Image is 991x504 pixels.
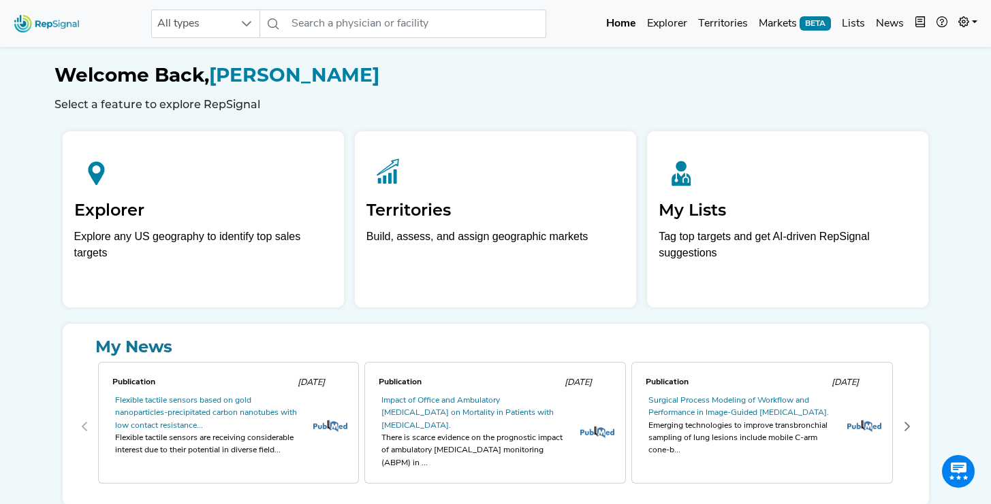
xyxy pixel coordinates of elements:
img: pubmed_logo.fab3c44c.png [580,426,614,438]
a: Explorer [642,10,693,37]
a: My News [74,335,918,359]
h2: My Lists [659,201,917,220]
a: Lists [836,10,870,37]
a: My ListsTag top targets and get AI-driven RepSignal suggestions [647,131,928,307]
img: pubmed_logo.fab3c44c.png [847,420,881,432]
a: Home [601,10,642,37]
span: [DATE] [565,378,592,387]
a: ExplorerExplore any US geography to identify top sales targets [63,131,344,307]
a: Impact of Office and Ambulatory [MEDICAL_DATA] on Mortality in Patients with [MEDICAL_DATA]. [381,397,554,430]
div: Flexible tactile sensors are receiving considerable interest due to their potential in diverse fi... [115,432,302,457]
input: Search a physician or facility [286,10,546,38]
a: TerritoriesBuild, assess, and assign geographic markets [355,131,636,307]
h2: Explorer [74,201,332,220]
span: Publication [646,378,689,386]
span: Publication [379,378,422,386]
h6: Select a feature to explore RepSignal [54,98,937,111]
span: Welcome Back, [54,63,209,86]
img: pubmed_logo.fab3c44c.png [313,420,347,432]
a: Flexible tactile sensors based on gold nanoparticles-precipitated carbon nanotubes with low conta... [115,397,297,430]
div: There is scarce evidence on the prognostic impact of ambulatory [MEDICAL_DATA] monitoring (ABPM) ... [381,432,568,469]
span: All types [152,10,234,37]
span: [DATE] [832,378,859,387]
span: [DATE] [298,378,325,387]
a: News [870,10,909,37]
a: Territories [693,10,753,37]
div: 0 [95,359,362,494]
p: Build, assess, and assign geographic markets [366,229,625,269]
div: Emerging technologies to improve transbronchial sampling of lung lesions include mobile C-arm con... [648,420,835,457]
a: Surgical Process Modeling of Workflow and Performance in Image-Guided [MEDICAL_DATA]. [648,397,829,417]
h2: Territories [366,201,625,220]
button: Next Page [896,416,918,437]
span: BETA [800,16,831,30]
div: Explore any US geography to identify top sales targets [74,229,332,261]
div: 1 [362,359,629,494]
div: 2 [629,359,896,494]
p: Tag top targets and get AI-driven RepSignal suggestions [659,229,917,269]
a: MarketsBETA [753,10,836,37]
span: Publication [112,378,155,386]
button: Intel Book [909,10,931,37]
h1: [PERSON_NAME] [54,64,937,87]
